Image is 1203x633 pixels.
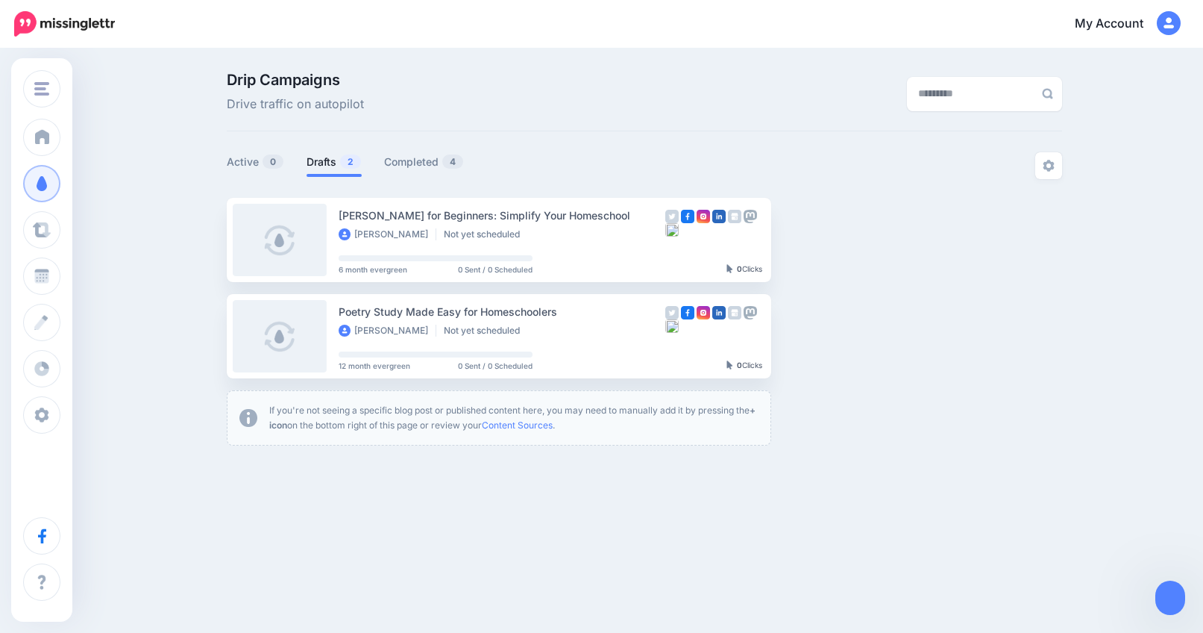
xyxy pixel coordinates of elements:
b: 0 [737,264,742,273]
img: facebook-square.png [681,210,694,223]
img: twitter-grey-square.png [665,306,679,319]
img: Missinglettr [14,11,115,37]
span: 2 [340,155,361,169]
li: [PERSON_NAME] [339,228,436,240]
img: facebook-square.png [681,306,694,319]
li: [PERSON_NAME] [339,325,436,337]
img: settings-grey.png [1043,160,1055,172]
img: google_business-grey-square.png [728,306,741,319]
span: 6 month evergreen [339,266,407,273]
img: google_business-grey-square.png [728,210,741,223]
li: Not yet scheduled [444,325,527,337]
img: instagram-square.png [697,306,710,319]
img: linkedin-square.png [712,210,726,223]
li: Not yet scheduled [444,228,527,240]
a: Active0 [227,153,284,171]
a: Completed4 [384,153,464,171]
img: pointer-grey-darker.png [726,264,733,273]
img: menu.png [34,82,49,96]
p: If you're not seeing a specific blog post or published content here, you may need to manually add... [269,403,758,433]
div: Poetry Study Made Easy for Homeschoolers [339,303,665,320]
span: 0 Sent / 0 Scheduled [458,362,533,369]
img: linkedin-square.png [712,306,726,319]
span: 0 [263,155,283,169]
img: info-circle-grey.png [239,409,257,427]
img: bluesky-grey-square.png [665,223,679,237]
img: twitter-grey-square.png [665,210,679,223]
span: Drive traffic on autopilot [227,95,364,114]
span: 4 [442,155,463,169]
span: Drip Campaigns [227,72,364,87]
b: + icon [269,405,756,431]
img: bluesky-grey-square.png [665,319,679,333]
div: Clicks [726,361,762,370]
span: 12 month evergreen [339,362,410,369]
img: mastodon-grey-square.png [744,210,757,223]
a: My Account [1060,6,1181,43]
img: pointer-grey-darker.png [726,361,733,369]
span: 0 Sent / 0 Scheduled [458,266,533,273]
div: [PERSON_NAME] for Beginners: Simplify Your Homeschool [339,207,665,224]
a: Drafts2 [307,153,362,171]
img: search-grey-6.png [1042,88,1053,99]
img: mastodon-grey-square.png [744,306,757,319]
img: instagram-square.png [697,210,710,223]
div: Clicks [726,265,762,274]
a: Content Sources [482,420,553,431]
b: 0 [737,361,742,369]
